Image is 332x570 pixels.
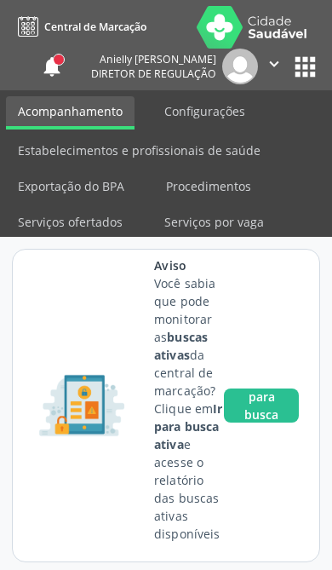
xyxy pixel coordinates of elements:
[222,49,258,84] img: img
[154,329,208,363] strong: buscas ativas
[6,96,135,130] a: Acompanhamento
[33,367,130,444] img: Imagem de CalloutCard
[6,135,272,165] a: Estabelecimentos e profissionais de saúde
[290,52,320,82] button: apps
[44,20,146,34] span: Central de Marcação
[6,207,135,237] a: Serviços ofertados
[12,13,146,41] a: Central de Marcação
[154,256,224,274] span: Aviso
[6,171,136,201] a: Exportação do BPA
[152,207,276,237] a: Serviços por vaga
[40,55,64,78] button: notifications
[154,171,263,201] a: Procedimentos
[154,274,224,543] p: Você sabia que pode monitorar as da central de marcação? Clique em e acesse o relatório das busca...
[154,400,222,452] strong: Ir para busca ativa
[224,389,299,423] button: Ir para busca ativa
[265,55,283,73] i: 
[152,96,257,126] a: Configurações
[244,370,278,441] span: Ir para busca ativa
[91,52,216,66] div: Anielly [PERSON_NAME]
[91,66,216,81] span: Diretor de regulação
[258,49,290,84] button: 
